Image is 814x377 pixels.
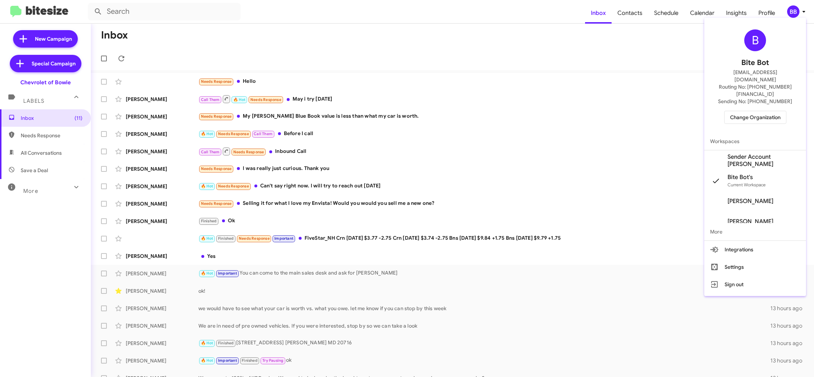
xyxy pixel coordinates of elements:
button: Change Organization [724,111,786,124]
span: [EMAIL_ADDRESS][DOMAIN_NAME] [713,69,797,83]
span: More [704,223,806,240]
button: Settings [704,258,806,276]
button: Sign out [704,276,806,293]
span: Current Workspace [728,182,766,187]
span: Change Organization [730,111,781,123]
span: Workspaces [704,133,806,150]
span: Sender Account [PERSON_NAME] [728,153,800,168]
span: [PERSON_NAME] [728,198,773,205]
span: Bite Bot [741,57,769,69]
span: Routing No: [PHONE_NUMBER][FINANCIAL_ID] [713,83,797,98]
button: Integrations [704,241,806,258]
span: Bite Bot's [728,174,766,181]
div: B [744,29,766,51]
span: Sending No: [PHONE_NUMBER] [718,98,792,105]
span: [PERSON_NAME] [728,218,773,225]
